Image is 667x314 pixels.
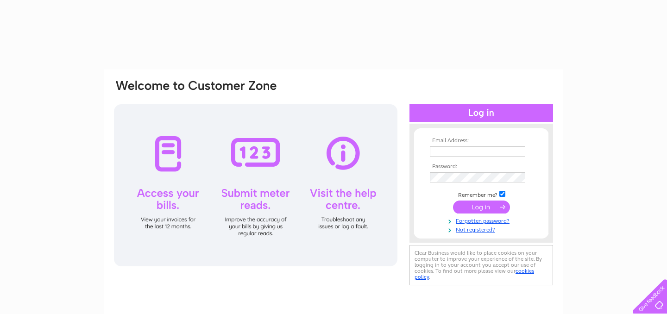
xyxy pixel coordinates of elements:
[428,189,535,199] td: Remember me?
[428,138,535,144] th: Email Address:
[428,163,535,170] th: Password:
[430,216,535,225] a: Forgotten password?
[430,225,535,233] a: Not registered?
[409,245,553,285] div: Clear Business would like to place cookies on your computer to improve your experience of the sit...
[453,201,510,214] input: Submit
[415,268,534,280] a: cookies policy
